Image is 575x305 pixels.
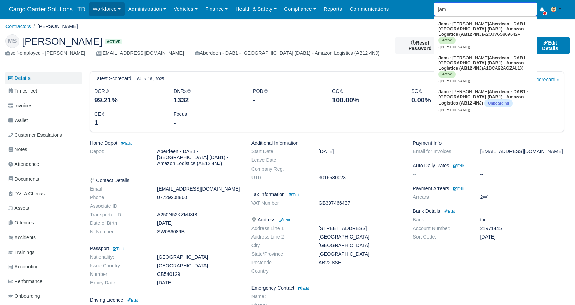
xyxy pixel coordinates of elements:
[314,175,408,181] dd: 3016630023
[406,87,485,105] div: SC
[85,254,152,260] dt: Nationality:
[168,87,248,105] div: DNRs
[152,280,246,286] dd: [DATE]
[246,234,314,240] dt: Address Line 2
[5,72,82,85] a: Details
[287,192,300,197] a: Edit
[152,229,246,235] dd: SW086089B
[120,140,132,146] a: Edit
[314,225,408,231] dd: [STREET_ADDRESS]
[96,49,184,57] div: [EMAIL_ADDRESS][DOMAIN_NAME]
[475,217,569,223] dd: tbc
[434,3,537,16] input: Search...
[5,231,82,244] a: Accidents
[246,251,314,257] dt: State/Province
[475,149,569,155] dd: [EMAIL_ADDRESS][DOMAIN_NAME]
[8,234,36,242] span: Accidents
[94,118,163,127] div: 1
[152,263,246,269] dd: [GEOGRAPHIC_DATA]
[152,271,246,277] dd: CB540129
[152,254,246,260] dd: [GEOGRAPHIC_DATA]
[85,195,152,200] dt: Phone
[246,157,314,163] dt: Leave Date
[475,172,569,178] dd: --
[8,175,39,183] span: Documents
[289,193,300,197] small: Edit
[125,2,170,16] a: Administration
[5,114,82,127] a: Wallet
[112,246,124,251] a: Edit
[434,52,537,86] a: Jamie [PERSON_NAME]Aberdeen - DAB1 - [GEOGRAPHIC_DATA] (DAB1) - Amazon Logistics (AB12 4NJ)A1DCA9...
[174,118,243,127] div: -
[8,278,43,285] span: Performance
[90,178,241,183] h6: Contact Details
[475,225,569,231] dd: 21971445
[453,187,464,191] small: Edit
[94,95,163,105] div: 99.21%
[5,290,82,303] a: Onboarding
[251,285,403,291] h6: Emergency Contact
[438,55,528,71] strong: Aberdeen - DAB1 - [GEOGRAPHIC_DATA] (DAB1) - Amazon Logistics (AB12 4NJ)
[152,220,246,226] dd: [DATE]
[90,297,241,303] h6: Driving Licence
[5,246,82,259] a: Trainings
[246,225,314,231] dt: Address Line 1
[408,194,475,200] dt: Arrears
[85,212,152,218] dt: Transporter ID
[85,280,152,286] dt: Expiry Date:
[5,2,89,16] span: Cargo Carrier Solutions LTD
[90,140,241,146] h6: Home Depot
[168,110,248,128] div: Focus
[94,76,131,82] h6: Latest Scorecard
[453,164,464,168] small: Edit
[85,229,152,235] dt: NI Number
[120,141,132,145] small: Edit
[195,49,379,57] div: Aberdeen - DAB1 - [GEOGRAPHIC_DATA] (DAB1) - Amazon Logistics (AB12 4NJ)
[31,23,78,30] li: [PERSON_NAME]
[85,271,152,277] dt: Number:
[5,216,82,230] a: Offences
[8,248,34,256] span: Trainings
[246,166,314,172] dt: Company Reg.
[280,2,320,16] a: Compliance
[246,200,314,206] dt: VAT Number
[484,99,513,107] span: Onboarding
[5,260,82,273] a: Accounting
[413,186,564,192] h6: Payment Arrears
[8,292,40,300] span: Onboarding
[5,34,19,48] div: MS
[314,260,408,266] dd: AB22 8SE
[5,275,82,288] a: Performance
[152,149,246,166] dd: Aberdeen - DAB1 - [GEOGRAPHIC_DATA] (DAB1) - Amazon Logistics (AB12 4NJ)
[137,76,164,82] small: Week 16 , 2025
[246,260,314,266] dt: Postcode
[85,220,152,226] dt: Date of Birth
[297,285,309,291] a: Edit
[152,195,246,200] dd: 07729208860
[253,95,322,105] div: -
[251,140,403,146] h6: Additional Information
[89,2,125,16] a: Workforce
[320,2,346,16] a: Reports
[246,175,314,181] dt: UTR
[248,87,327,105] div: POD
[332,95,401,105] div: 100.00%
[8,146,27,154] span: Notes
[314,243,408,248] dd: [GEOGRAPHIC_DATA]
[278,217,290,222] a: Edit
[8,102,32,110] span: Invoices
[475,194,569,200] dd: 2W
[85,263,152,269] dt: Issue Country:
[0,29,575,63] div: Marco Da Silva
[5,143,82,156] a: Notes
[8,219,34,227] span: Offences
[438,45,470,49] small: ([PERSON_NAME])
[8,160,39,168] span: Attendance
[5,3,89,16] a: Cargo Carrier Solutions LTD
[408,149,475,155] dt: Email for Invoices
[5,172,82,186] a: Documents
[413,163,564,169] h6: Auto Daily Rates
[5,99,82,112] a: Invoices
[434,86,537,115] a: Jamie [PERSON_NAME]Aberdeen - DAB1 - [GEOGRAPHIC_DATA] (DAB1) - Amazon Logistics (AB12 4NJ) Onboa...
[452,186,464,191] a: Edit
